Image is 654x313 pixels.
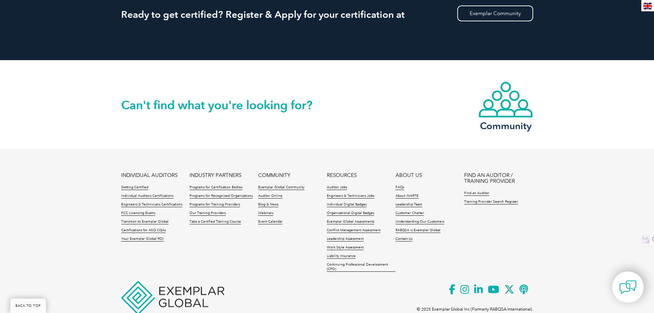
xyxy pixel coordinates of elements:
h2: Ready to get certified? Register & Apply for your certification at [121,9,533,20]
a: Exemplar Global Community [258,185,305,190]
a: Webinars [258,211,273,216]
a: Certifications for ASQ CQAs [121,228,166,233]
a: Transition to Exemplar Global [121,220,169,224]
a: Find an Auditor [464,191,489,196]
a: Individual Digital Badges [327,202,367,207]
a: Leadership Assessment [327,237,364,242]
a: Event Calendar [258,220,283,224]
a: Leadership Team [395,202,422,207]
img: contact-chat.png [619,279,636,296]
a: Exemplar Community [457,5,533,21]
a: BACK TO TOP [10,299,46,313]
img: icon-community.webp [478,81,533,118]
a: Continuing Professional Development (CPD) [327,262,395,272]
a: Our Training Providers [190,211,226,216]
a: INDIVIDUAL AUDITORS [121,172,177,178]
a: Exemplar Global Assessments [327,220,374,224]
a: FCC Licensing Exams [121,211,155,216]
a: Take a Certified Training Course [190,220,241,224]
a: Individual Auditors Certifications [121,194,173,199]
p: © 2025 Exemplar Global Inc (Formerly RABQSA International). [417,305,533,313]
a: Community [478,81,533,130]
a: Work Style Assessment [327,245,364,250]
a: FAQs [395,185,404,190]
a: Auditor Online [258,194,283,199]
a: COMMUNITY [258,172,290,178]
a: Programs for Recognized Organizations [190,194,253,199]
a: INDUSTRY PARTNERS [190,172,241,178]
a: About iNARTE [395,194,418,199]
a: FIND AN AUDITOR / TRAINING PROVIDER [464,172,533,184]
h2: Can't find what you're looking for? [121,100,327,111]
a: Programs for Certification Bodies [190,185,242,190]
a: Programs for Training Providers [190,202,240,207]
a: Customer Charter [395,211,424,216]
a: ABOUT US [395,172,422,178]
a: Liability Insurance [327,254,356,259]
a: Organizational Digital Badges [327,211,374,216]
a: Engineers & Technicians Certifications [121,202,182,207]
a: Conflict Management Assessment [327,228,380,233]
a: Your Exemplar Global ROI [121,237,164,242]
a: Understanding Our Customers [395,220,444,224]
a: Training Provider Search Register [464,200,518,204]
a: Blog & News [258,202,278,207]
a: RESOURCES [327,172,357,178]
a: Contact Us [395,237,412,242]
a: Auditor Jobs [327,185,347,190]
a: Getting Certified [121,185,148,190]
a: RABQSA is Exemplar Global [395,228,440,233]
h3: Community [478,122,533,130]
a: Engineers & Technicians Jobs [327,194,374,199]
img: en [643,3,652,9]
